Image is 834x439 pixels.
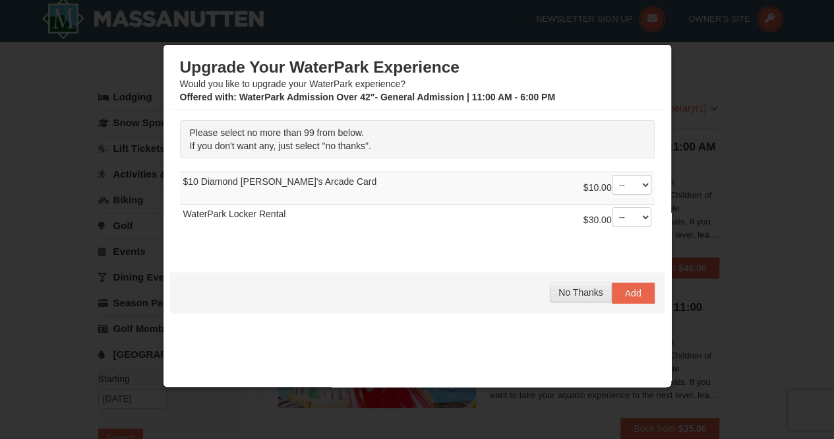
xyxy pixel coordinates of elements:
div: $10.00 [583,175,651,201]
h3: Upgrade Your WaterPark Experience [180,57,655,77]
span: If you don't want any, just select "no thanks". [190,141,371,151]
span: No Thanks [558,287,603,298]
td: $10 Diamond [PERSON_NAME]'s Arcade Card [180,172,655,204]
td: WaterPark Locker Rental [180,204,655,236]
span: Add [625,288,641,298]
div: $30.00 [583,207,651,234]
span: Offered with [180,92,234,102]
div: Would you like to upgrade your WaterPark experience? [180,57,655,104]
strong: : WaterPark Admission Over 42"- General Admission | 11:00 AM - 6:00 PM [180,92,555,102]
button: Add [612,283,655,304]
span: Please select no more than 99 from below. [190,127,365,138]
button: No Thanks [550,283,611,302]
